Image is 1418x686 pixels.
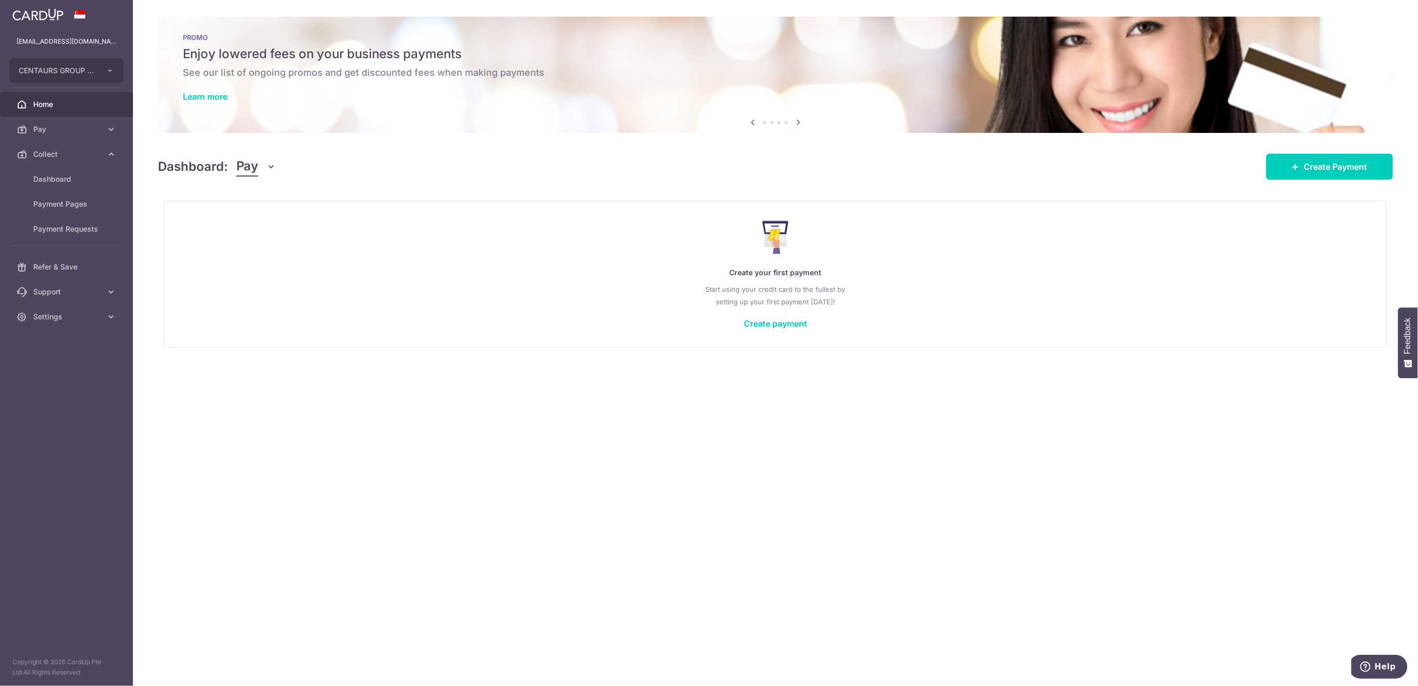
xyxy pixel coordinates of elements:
[1304,160,1368,173] span: Create Payment
[33,199,102,209] span: Payment Pages
[1266,154,1393,180] a: Create Payment
[12,8,63,21] img: CardUp
[9,58,124,83] button: CENTAURS GROUP PRIVATE LIMITED
[33,224,102,234] span: Payment Requests
[744,318,807,329] a: Create payment
[33,149,102,159] span: Collect
[33,124,102,134] span: Pay
[158,157,228,176] h4: Dashboard:
[17,36,116,47] p: [EMAIL_ADDRESS][DOMAIN_NAME]
[33,174,102,184] span: Dashboard
[236,157,258,177] span: Pay
[183,46,1368,62] h5: Enjoy lowered fees on your business payments
[183,66,1368,79] h6: See our list of ongoing promos and get discounted fees when making payments
[19,65,96,76] span: CENTAURS GROUP PRIVATE LIMITED
[1398,307,1418,378] button: Feedback - Show survey
[762,221,789,254] img: Make Payment
[33,262,102,272] span: Refer & Save
[185,283,1366,308] p: Start using your credit card to the fullest by setting up your first payment [DATE]!
[1352,655,1408,681] iframe: Opens a widget where you can find more information
[33,99,102,110] span: Home
[185,266,1366,279] p: Create your first payment
[33,312,102,322] span: Settings
[1403,318,1413,354] span: Feedback
[236,157,276,177] button: Pay
[183,33,1368,42] p: PROMO
[33,287,102,297] span: Support
[158,17,1393,133] img: Latest Promos Banner
[183,91,228,102] a: Learn more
